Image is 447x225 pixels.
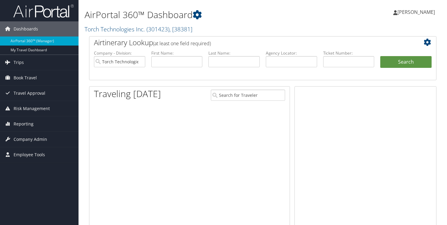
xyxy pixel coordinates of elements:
[393,3,441,21] a: [PERSON_NAME]
[14,147,45,162] span: Employee Tools
[14,55,24,70] span: Trips
[323,50,375,56] label: Ticket Number:
[94,87,161,100] h1: Traveling [DATE]
[266,50,317,56] label: Agency Locator:
[146,25,169,33] span: ( 301423 )
[14,116,34,132] span: Reporting
[94,37,403,48] h2: Airtinerary Lookup
[211,90,285,101] input: Search for Traveler
[153,40,211,47] span: (at least one field required)
[14,21,38,36] span: Dashboards
[94,50,145,56] label: Company - Division:
[151,50,203,56] label: First Name:
[14,132,47,147] span: Company Admin
[85,25,192,33] a: Torch Technologies Inc.
[208,50,260,56] label: Last Name:
[397,9,435,15] span: [PERSON_NAME]
[169,25,192,33] span: , [ 38381 ]
[13,4,74,18] img: airportal-logo.png
[14,70,37,85] span: Book Travel
[14,101,50,116] span: Risk Management
[14,86,45,101] span: Travel Approval
[380,56,432,68] button: Search
[85,8,322,21] h1: AirPortal 360™ Dashboard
